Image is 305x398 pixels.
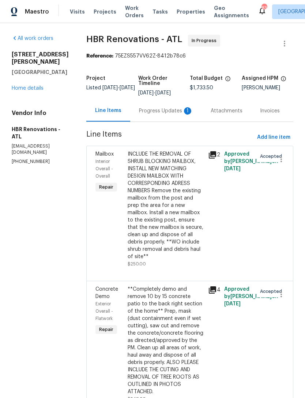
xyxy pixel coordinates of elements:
h5: Total Budget [190,76,223,81]
span: Visits [70,8,85,15]
span: Add line item [257,133,290,142]
span: Tasks [152,9,168,14]
h5: Assigned HPM [242,76,278,81]
span: $250.00 [128,262,146,266]
a: All work orders [12,36,53,41]
a: Home details [12,86,44,91]
span: Projects [94,8,116,15]
span: HBR Renovations - ATL [86,35,182,44]
span: - [138,90,171,96]
h5: HBR Renovations - ATL [12,126,69,140]
span: Accepted [260,153,285,160]
div: **Completely demo and remove 10 by 15 concrete patio to the back right section of the home** Prep... [128,286,204,395]
div: 4 [208,286,220,294]
span: Mailbox [95,152,114,157]
b: Reference: [86,53,113,59]
span: [DATE] [138,90,154,96]
h5: Work Order Timeline [138,76,190,86]
span: [DATE] [224,301,241,306]
span: Work Orders [125,4,144,19]
div: 75EZS557VV62Z-8412b78c6 [86,52,293,60]
div: Invoices [260,107,280,115]
span: Listed [86,85,135,90]
span: Geo Assignments [214,4,249,19]
span: Approved by [PERSON_NAME] on [224,152,278,171]
h5: [GEOGRAPHIC_DATA] [12,68,69,76]
span: Maestro [25,8,49,15]
div: Line Items [95,107,121,114]
div: INCLUDE THE REMOVAL OF SHRUB BLOCKING MAILBOX, INSTALL NEW MATCHING DESIGN MAILBOX WITH CORRESPON... [128,150,204,260]
span: In Progress [192,37,219,44]
div: Progress Updates [139,107,193,115]
span: Repair [96,183,116,191]
h4: Vendor Info [12,109,69,117]
div: 83 [261,4,267,12]
span: Repair [96,326,116,333]
span: Exterior Overall - Flatwork [95,302,113,321]
span: Approved by [PERSON_NAME] on [224,287,278,306]
p: [PHONE_NUMBER] [12,159,69,165]
span: [DATE] [224,166,241,171]
button: Add line item [254,131,293,144]
span: Accepted [260,288,285,295]
span: Concrete Demo [95,287,118,299]
span: [DATE] [155,90,171,96]
span: The hpm assigned to this work order. [280,76,286,85]
div: [PERSON_NAME] [242,85,294,90]
span: $1,733.50 [190,85,213,90]
div: 2 [208,150,220,159]
div: 1 [184,107,191,115]
span: Line Items [86,131,254,144]
span: - [102,85,135,90]
span: Interior Overall - Overall [95,159,113,178]
div: Attachments [211,107,242,115]
span: [DATE] [120,85,135,90]
span: Properties [177,8,205,15]
h5: Project [86,76,105,81]
span: The total cost of line items that have been proposed by Opendoor. This sum includes line items th... [225,76,231,85]
h2: [STREET_ADDRESS][PERSON_NAME] [12,51,69,66]
p: [EMAIL_ADDRESS][DOMAIN_NAME] [12,143,69,156]
span: [DATE] [102,85,118,90]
